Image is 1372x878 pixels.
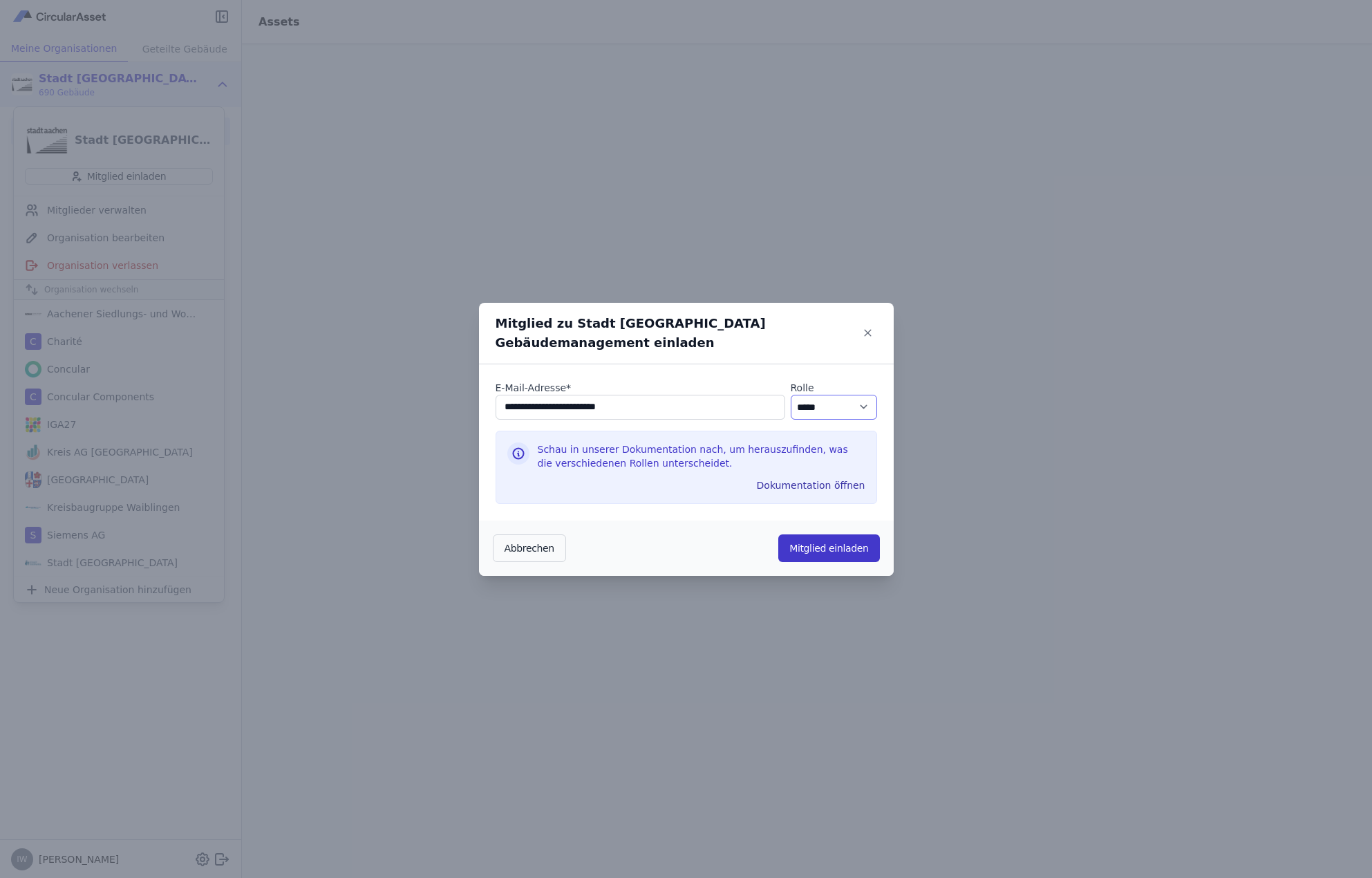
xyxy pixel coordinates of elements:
[496,381,785,395] label: audits.requiredField
[778,534,879,562] button: Mitglied einladen
[496,314,859,353] div: Mitglied zu Stadt [GEOGRAPHIC_DATA] Gebäudemanagement einladen
[791,381,877,395] label: Rolle
[493,534,566,562] button: Abbrechen
[538,442,865,476] div: Schau in unserer Dokumentation nach, um herauszufinden, was die verschiedenen Rollen unterscheidet.
[751,474,871,496] button: Dokumentation öffnen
